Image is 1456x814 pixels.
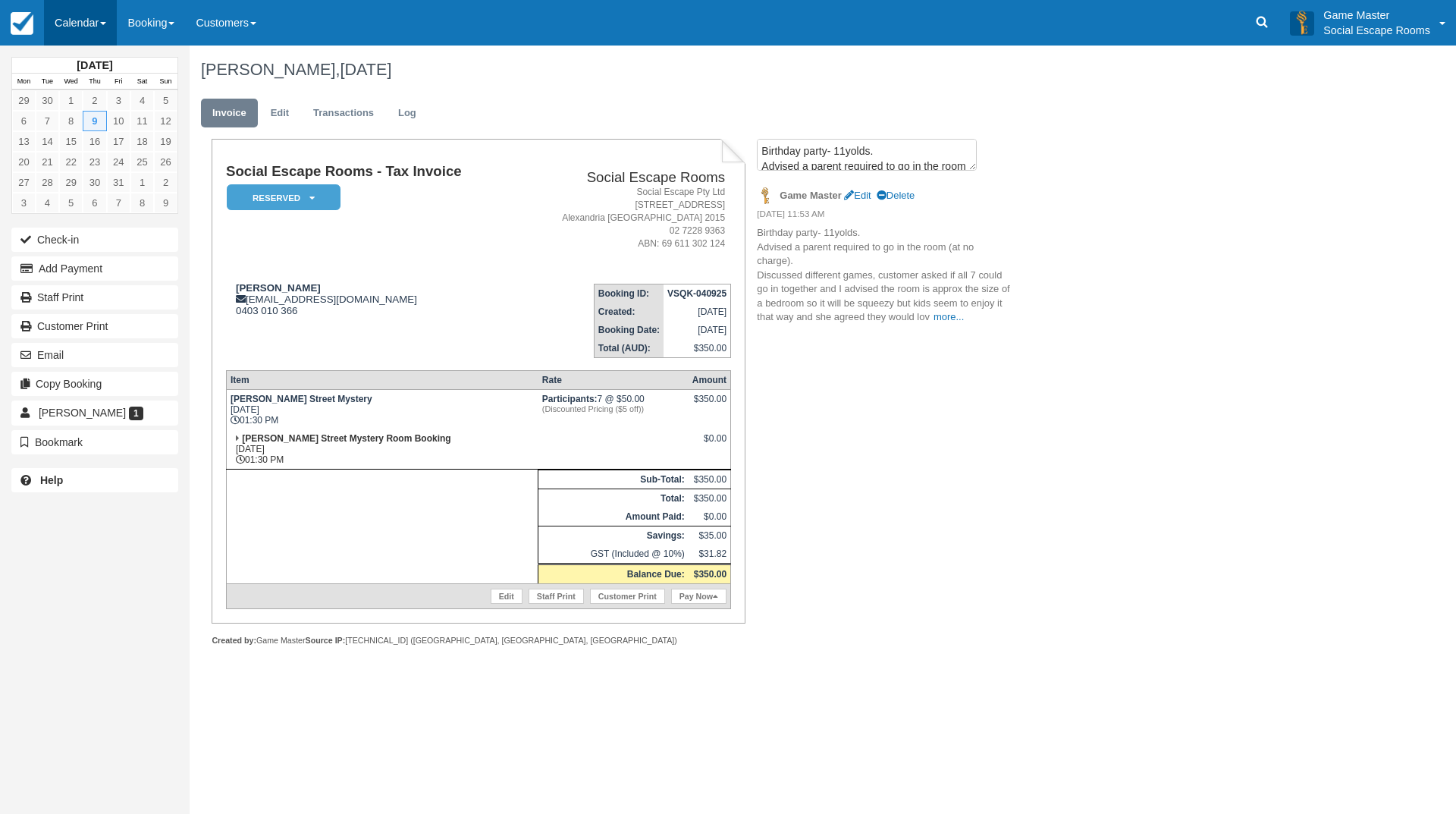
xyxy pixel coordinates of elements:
h2: Social Escape Rooms [522,170,725,186]
button: Add Payment [11,256,178,281]
a: 14 [36,131,59,152]
a: 24 [107,152,130,172]
td: $35.00 [689,526,731,545]
button: Bookmark [11,430,178,454]
a: 17 [107,131,130,152]
a: 8 [59,111,83,131]
a: 9 [154,193,177,213]
th: Sub-Total: [538,470,689,489]
a: 21 [36,152,59,172]
a: Staff Print [529,589,584,604]
td: [DATE] 01:30 PM [226,390,538,430]
a: 1 [130,172,154,193]
a: 16 [83,131,106,152]
em: Reserved [227,184,340,211]
th: Item [226,371,538,390]
a: Staff Print [11,285,178,310]
a: 8 [130,193,154,213]
a: 3 [107,90,130,111]
address: Social Escape Pty Ltd [STREET_ADDRESS] Alexandria [GEOGRAPHIC_DATA] 2015 02 7228 9363 ABN: 69 611... [522,186,725,251]
a: 31 [107,172,130,193]
p: Social Escape Rooms [1323,23,1430,38]
a: 29 [59,172,83,193]
a: 13 [12,131,36,152]
td: [DATE] 01:30 PM [226,429,538,470]
a: 30 [83,172,106,193]
a: 6 [83,193,106,213]
th: Sat [130,74,154,90]
a: 5 [154,90,177,111]
td: 7 @ $50.00 [538,390,689,430]
button: Check-in [11,228,178,252]
strong: [PERSON_NAME] [236,282,321,294]
strong: Created by: [212,636,256,645]
strong: [PERSON_NAME] Street Mystery Room Booking [242,433,450,444]
a: 6 [12,111,36,131]
a: [PERSON_NAME] 1 [11,401,178,425]
td: GST (Included @ 10%) [538,545,689,564]
th: Thu [83,74,106,90]
button: Email [11,343,178,367]
span: [PERSON_NAME] [39,407,126,419]
div: $350.00 [692,394,726,416]
a: 26 [154,152,177,172]
a: 9 [83,111,106,131]
strong: Source IP: [306,636,346,645]
button: Copy Booking [11,372,178,396]
a: Invoice [201,99,258,128]
img: A3 [1290,11,1314,35]
a: Customer Print [11,314,178,338]
a: 10 [107,111,130,131]
th: Total: [538,489,689,508]
strong: [PERSON_NAME] Street Mystery [231,394,372,404]
a: Edit [259,99,300,128]
a: Delete [877,190,915,201]
span: [DATE] [340,60,391,79]
th: Rate [538,371,689,390]
th: Balance Due: [538,564,689,584]
strong: Game Master [780,190,841,201]
th: Amount [689,371,731,390]
th: Wed [59,74,83,90]
a: 7 [107,193,130,213]
strong: [DATE] [77,59,112,71]
th: Mon [12,74,36,90]
h1: [PERSON_NAME], [201,61,1270,79]
a: 23 [83,152,106,172]
a: 3 [12,193,36,213]
td: [DATE] [664,303,731,321]
div: Game Master [TECHNICAL_ID] ([GEOGRAPHIC_DATA], [GEOGRAPHIC_DATA], [GEOGRAPHIC_DATA]) [212,635,745,646]
a: 25 [130,152,154,172]
a: 11 [130,111,154,131]
a: Edit [844,190,871,201]
div: [EMAIL_ADDRESS][DOMAIN_NAME] 0403 010 366 [226,282,516,316]
th: Booking ID: [594,284,664,303]
a: Help [11,468,178,492]
p: Game Master [1323,8,1430,23]
th: Total (AUD): [594,339,664,358]
h1: Social Escape Rooms - Tax Invoice [226,164,516,180]
a: 4 [36,193,59,213]
a: 4 [130,90,154,111]
a: 5 [59,193,83,213]
td: [DATE] [664,321,731,339]
a: Pay Now [671,589,726,604]
a: 20 [12,152,36,172]
td: $350.00 [689,489,731,508]
td: $0.00 [689,508,731,526]
a: 15 [59,131,83,152]
p: Birthday party- 11yolds. Advised a parent required to go in the room (at no charge). Discussed di... [757,226,1012,325]
a: 2 [83,90,106,111]
th: Amount Paid: [538,508,689,526]
a: Edit [491,589,522,604]
th: Sun [154,74,177,90]
a: Log [387,99,428,128]
td: $31.82 [689,545,731,564]
b: Help [40,474,63,486]
strong: $350.00 [694,569,726,580]
th: Savings: [538,526,689,545]
a: 22 [59,152,83,172]
div: $0.00 [692,433,726,456]
th: Created: [594,303,664,321]
td: $350.00 [664,339,731,358]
